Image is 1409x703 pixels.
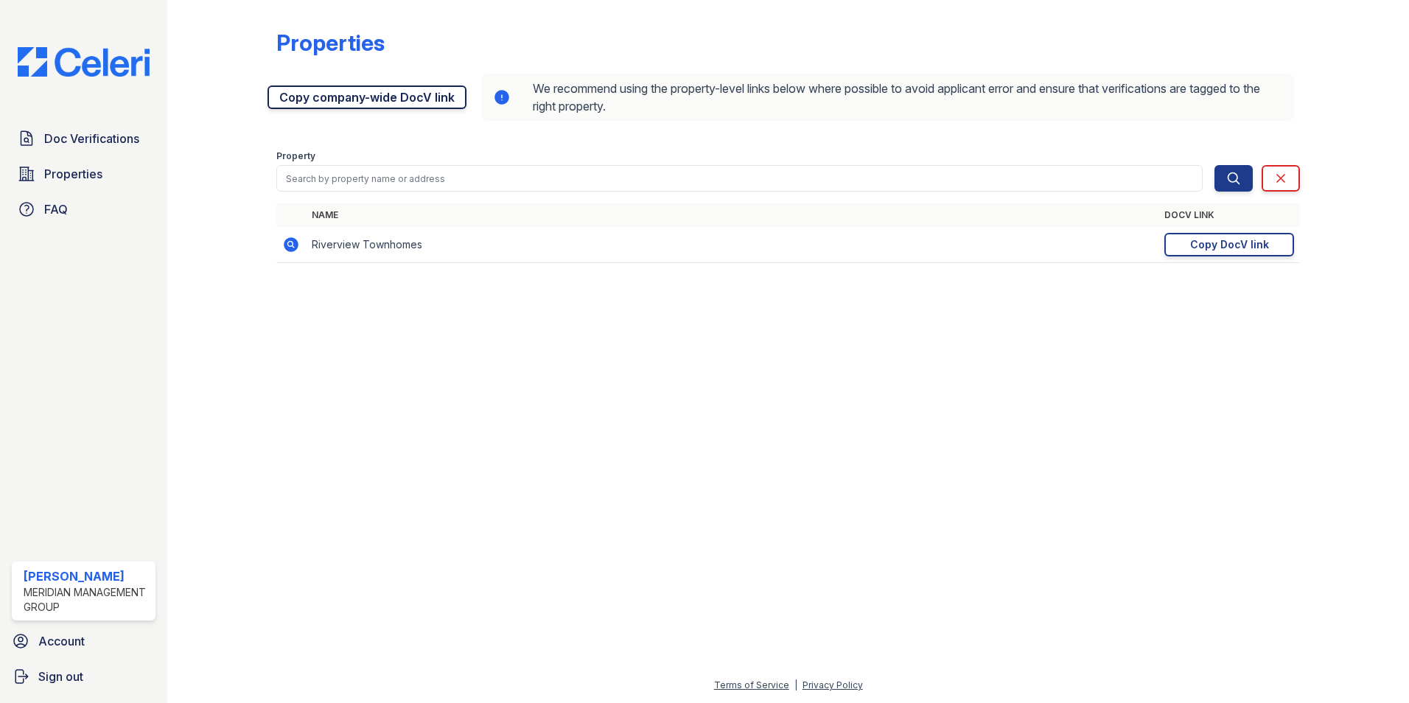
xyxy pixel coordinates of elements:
[306,203,1158,227] th: Name
[6,626,161,656] a: Account
[12,159,155,189] a: Properties
[276,29,385,56] div: Properties
[714,679,789,690] a: Terms of Service
[38,668,83,685] span: Sign out
[276,150,315,162] label: Property
[1164,233,1294,256] a: Copy DocV link
[38,632,85,650] span: Account
[306,227,1158,263] td: Riverview Townhomes
[6,662,161,691] a: Sign out
[44,200,68,218] span: FAQ
[268,85,466,109] a: Copy company-wide DocV link
[44,130,139,147] span: Doc Verifications
[44,165,102,183] span: Properties
[1158,203,1300,227] th: DocV Link
[803,679,863,690] a: Privacy Policy
[794,679,797,690] div: |
[24,585,150,615] div: Meridian Management Group
[481,74,1294,121] div: We recommend using the property-level links below where possible to avoid applicant error and ens...
[276,165,1203,192] input: Search by property name or address
[12,195,155,224] a: FAQ
[12,124,155,153] a: Doc Verifications
[1190,237,1269,252] div: Copy DocV link
[24,567,150,585] div: [PERSON_NAME]
[6,47,161,77] img: CE_Logo_Blue-a8612792a0a2168367f1c8372b55b34899dd931a85d93a1a3d3e32e68fde9ad4.png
